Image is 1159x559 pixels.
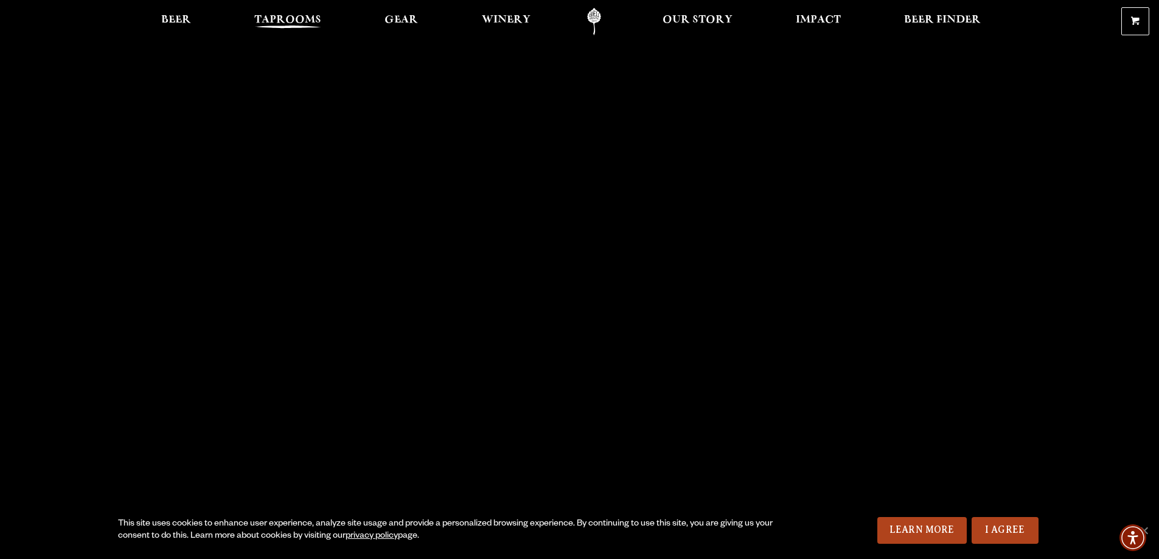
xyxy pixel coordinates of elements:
a: Gear [377,8,426,35]
span: Taprooms [254,15,321,25]
span: Gear [385,15,418,25]
a: Impact [788,8,849,35]
span: Winery [482,15,531,25]
a: Learn More [877,517,967,544]
a: Winery [474,8,538,35]
span: Our Story [663,15,733,25]
a: Taprooms [246,8,329,35]
a: privacy policy [346,532,398,541]
a: Odell Home [571,8,617,35]
div: This site uses cookies to enhance user experience, analyze site usage and provide a personalized ... [118,518,777,543]
span: Beer Finder [904,15,981,25]
a: Beer [153,8,199,35]
span: Impact [796,15,841,25]
span: Beer [161,15,191,25]
div: Accessibility Menu [1119,524,1146,551]
a: I Agree [972,517,1039,544]
a: Our Story [655,8,740,35]
a: Beer Finder [896,8,989,35]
